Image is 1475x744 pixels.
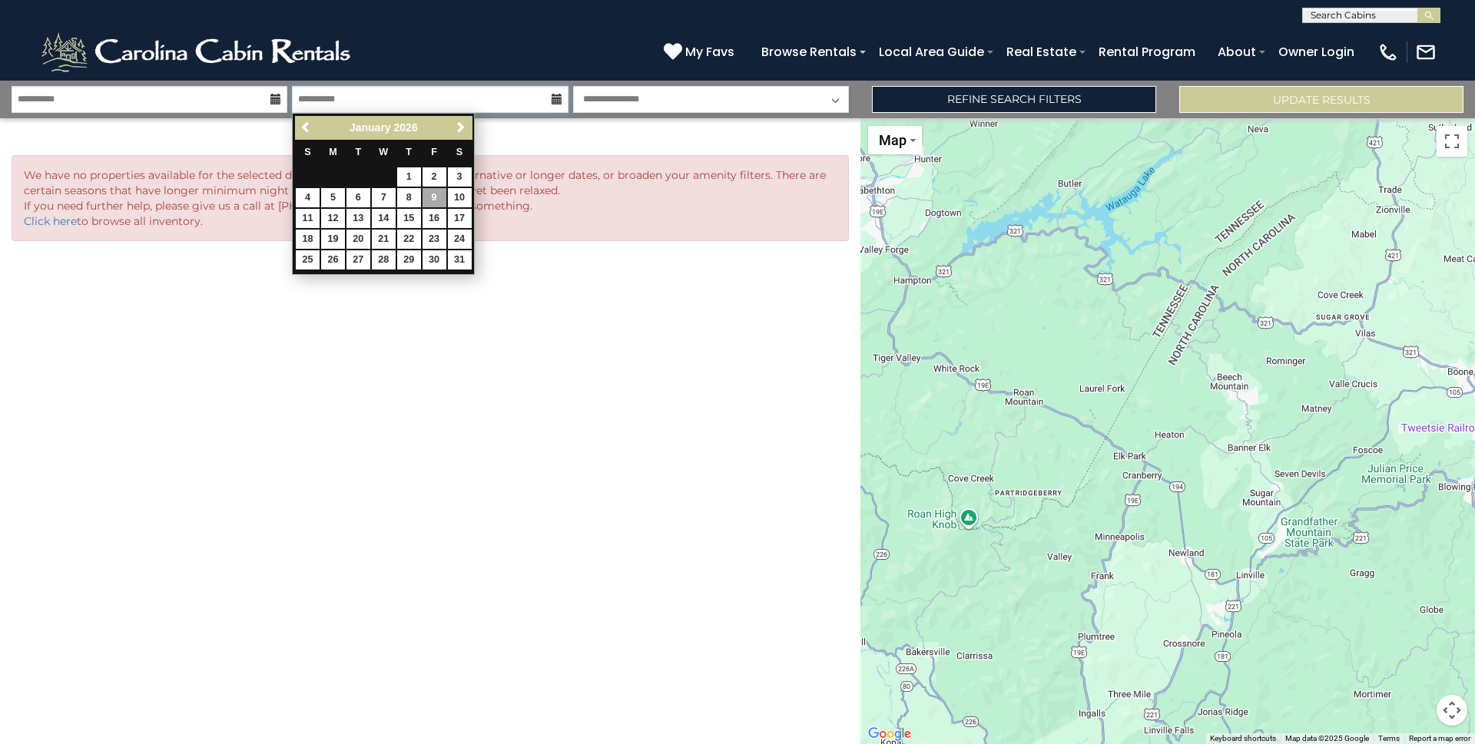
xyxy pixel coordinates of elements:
[448,230,472,249] a: 24
[423,167,446,187] a: 2
[423,230,446,249] a: 23
[406,147,412,157] span: Thursday
[448,167,472,187] a: 3
[372,188,396,207] a: 7
[296,230,320,249] a: 18
[329,147,337,157] span: Monday
[754,38,864,65] a: Browse Rentals
[346,230,370,249] a: 20
[1378,734,1400,742] a: Terms
[356,147,362,157] span: Tuesday
[1271,38,1362,65] a: Owner Login
[346,209,370,228] a: 13
[448,250,472,269] a: 31
[321,230,345,249] a: 19
[1409,734,1470,742] a: Report a map error
[451,118,470,137] a: Next
[397,188,421,207] a: 8
[372,209,396,228] a: 14
[1210,38,1264,65] a: About
[397,167,421,187] a: 1
[864,724,915,744] a: Open this area in Google Maps (opens a new window)
[24,214,77,228] a: Click here
[321,209,345,228] a: 12
[431,147,437,157] span: Friday
[1437,695,1467,726] button: Map camera controls
[423,250,446,269] a: 30
[423,209,446,228] a: 16
[379,147,388,157] span: Wednesday
[397,230,421,249] a: 22
[321,250,345,269] a: 26
[346,250,370,269] a: 27
[1437,126,1467,157] button: Toggle fullscreen view
[24,167,837,229] p: We have no properties available for the selected dates and amenities. Please try alternative or l...
[1091,38,1203,65] a: Rental Program
[372,230,396,249] a: 21
[879,132,907,148] span: Map
[1179,86,1463,113] button: Update Results
[872,86,1156,113] a: Refine Search Filters
[304,147,310,157] span: Sunday
[296,188,320,207] a: 4
[397,250,421,269] a: 29
[397,209,421,228] a: 15
[296,209,320,228] a: 11
[864,724,915,744] img: Google
[297,118,316,137] a: Previous
[296,250,320,269] a: 25
[1210,733,1276,744] button: Keyboard shortcuts
[394,121,418,134] span: 2026
[871,38,992,65] a: Local Area Guide
[448,188,472,207] a: 10
[350,121,391,134] span: January
[321,188,345,207] a: 5
[1285,734,1369,742] span: Map data ©2025 Google
[38,29,357,75] img: White-1-2.png
[423,188,446,207] a: 9
[1377,41,1399,63] img: phone-regular-white.png
[300,121,313,134] span: Previous
[346,188,370,207] a: 6
[685,42,734,61] span: My Favs
[448,209,472,228] a: 17
[456,147,462,157] span: Saturday
[455,121,467,134] span: Next
[868,126,922,154] button: Change map style
[664,42,738,62] a: My Favs
[999,38,1084,65] a: Real Estate
[1415,41,1437,63] img: mail-regular-white.png
[372,250,396,269] a: 28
